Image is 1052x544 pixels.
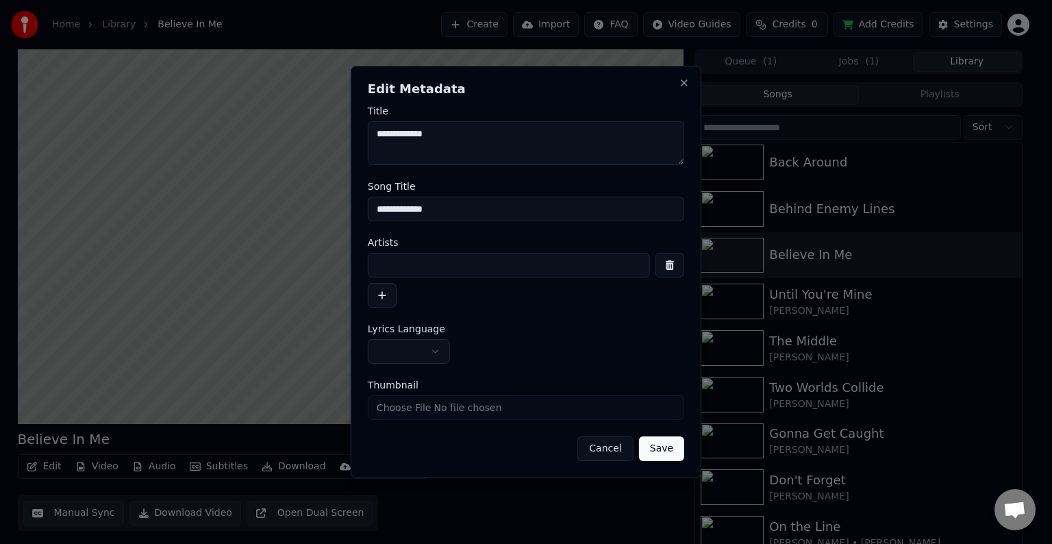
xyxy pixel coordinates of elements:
span: Thumbnail [368,380,418,390]
h2: Edit Metadata [368,83,684,95]
span: Lyrics Language [368,324,445,334]
button: Cancel [577,436,633,461]
label: Title [368,106,684,116]
button: Save [639,436,684,461]
label: Artists [368,238,684,247]
label: Song Title [368,182,684,191]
